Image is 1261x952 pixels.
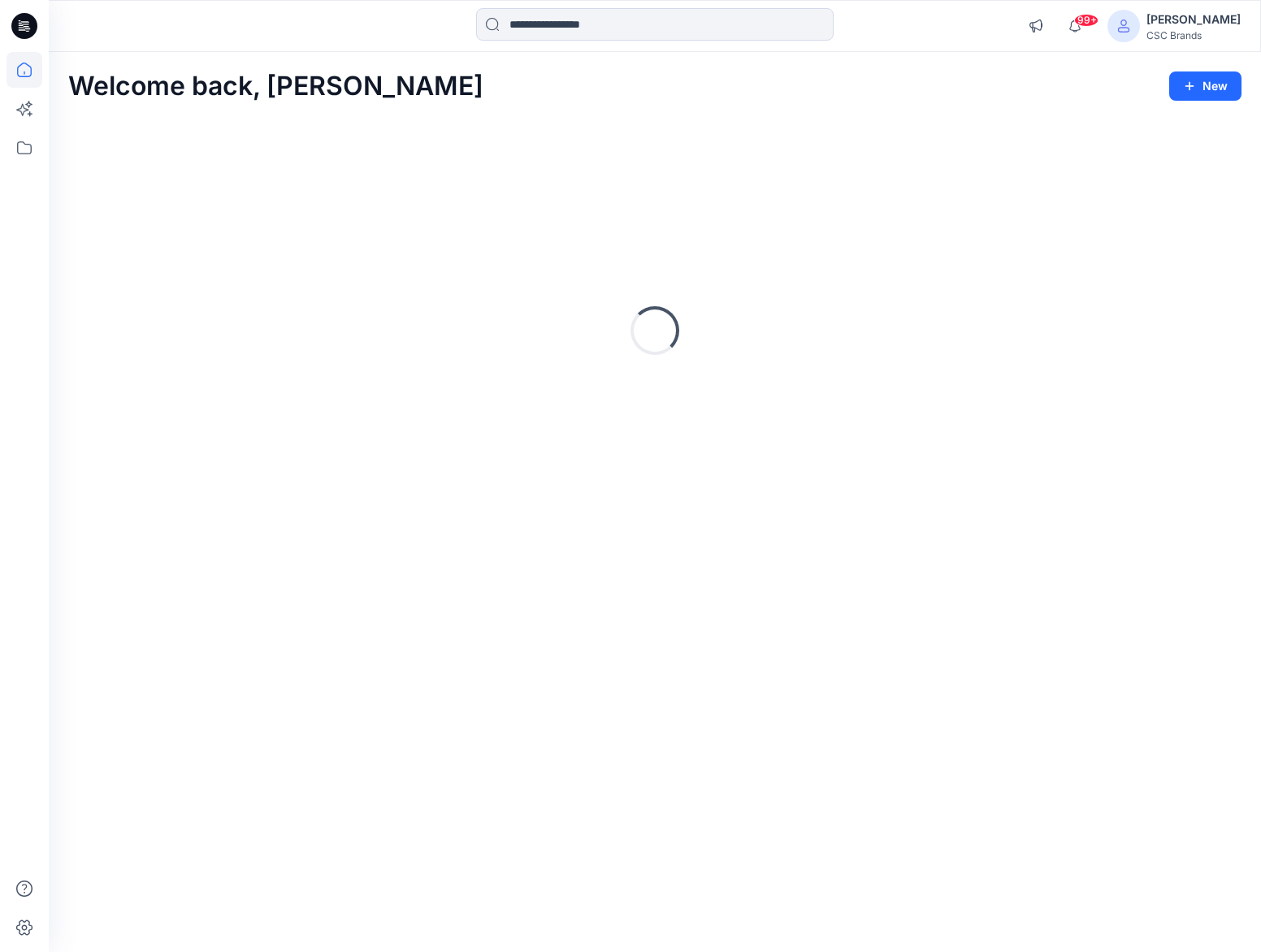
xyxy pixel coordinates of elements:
[1074,14,1098,27] span: 99+
[68,71,483,102] h2: Welcome back, [PERSON_NAME]
[1169,71,1241,101] button: New
[1146,10,1241,29] div: [PERSON_NAME]
[1146,29,1241,41] div: CSC Brands
[1117,19,1130,32] svg: avatar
